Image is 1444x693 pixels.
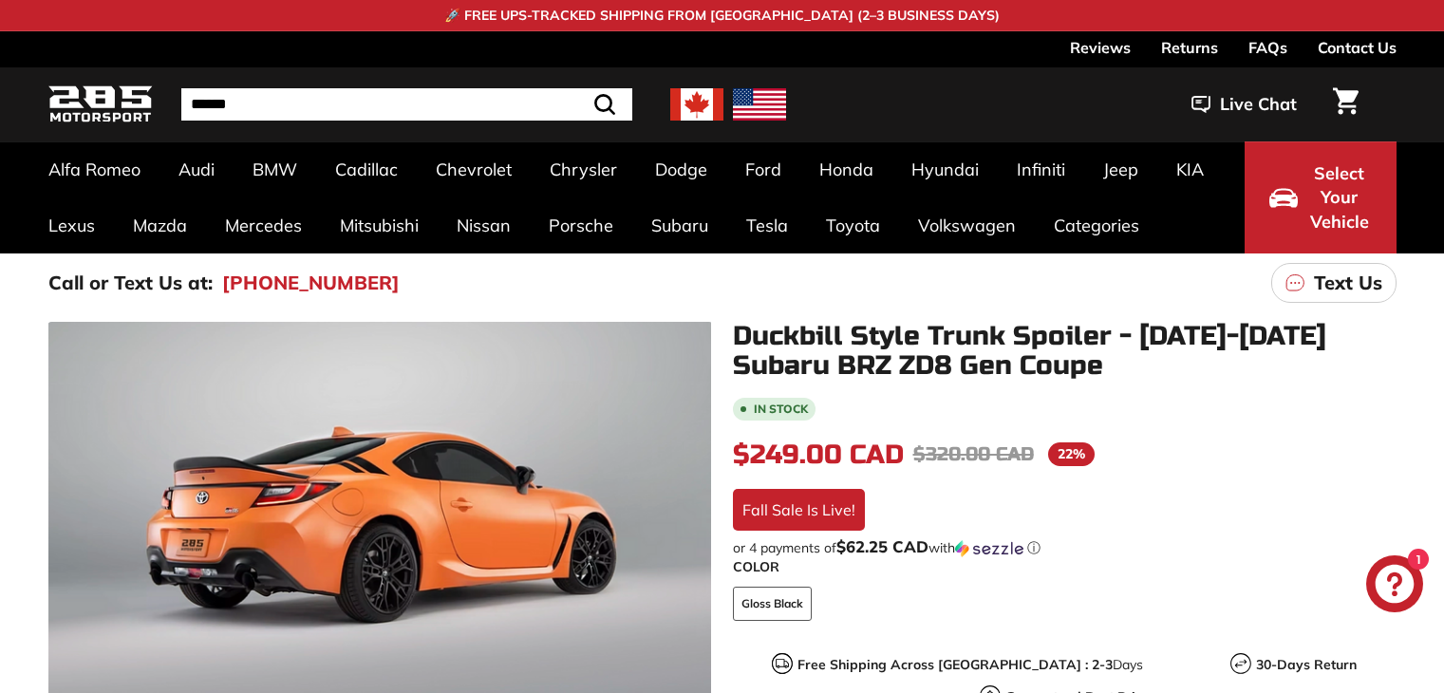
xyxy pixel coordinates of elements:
a: Hyundai [892,141,998,197]
a: Toyota [807,197,899,253]
a: Contact Us [1318,31,1397,64]
label: COLOR [733,557,1397,577]
span: $320.00 CAD [913,442,1034,466]
div: or 4 payments of$62.25 CADwithSezzle Click to learn more about Sezzle [733,538,1397,557]
a: Honda [800,141,892,197]
a: Text Us [1271,263,1397,303]
img: Sezzle [955,540,1023,557]
a: Categories [1035,197,1158,253]
a: FAQs [1248,31,1287,64]
a: Nissan [438,197,530,253]
img: Logo_285_Motorsport_areodynamics_components [48,83,153,127]
a: Returns [1161,31,1218,64]
p: Text Us [1314,269,1382,297]
div: Fall Sale Is Live! [733,489,865,531]
a: Mercedes [206,197,321,253]
span: Live Chat [1220,92,1297,117]
a: BMW [234,141,316,197]
a: Ford [726,141,800,197]
a: Dodge [636,141,726,197]
a: Alfa Romeo [29,141,159,197]
inbox-online-store-chat: Shopify online store chat [1360,555,1429,617]
a: Mitsubishi [321,197,438,253]
a: KIA [1157,141,1223,197]
a: Tesla [727,197,807,253]
span: 22% [1048,442,1095,466]
strong: 30-Days Return [1256,656,1357,673]
button: Live Chat [1167,81,1322,128]
a: Cadillac [316,141,417,197]
span: Select Your Vehicle [1307,161,1372,234]
a: Lexus [29,197,114,253]
input: Search [181,88,632,121]
a: [PHONE_NUMBER] [222,269,400,297]
a: Cart [1322,72,1370,137]
span: $249.00 CAD [733,439,904,471]
a: Mazda [114,197,206,253]
a: Volkswagen [899,197,1035,253]
h1: Duckbill Style Trunk Spoiler - [DATE]-[DATE] Subaru BRZ ZD8 Gen Coupe [733,322,1397,381]
p: Call or Text Us at: [48,269,213,297]
span: $62.25 CAD [836,536,928,556]
p: 🚀 FREE UPS-TRACKED SHIPPING FROM [GEOGRAPHIC_DATA] (2–3 BUSINESS DAYS) [444,6,1000,26]
div: or 4 payments of with [733,538,1397,557]
a: Jeep [1084,141,1157,197]
a: Porsche [530,197,632,253]
a: Subaru [632,197,727,253]
button: Select Your Vehicle [1245,141,1397,253]
b: In stock [754,403,808,415]
a: Reviews [1070,31,1131,64]
a: Chevrolet [417,141,531,197]
a: Infiniti [998,141,1084,197]
a: Audi [159,141,234,197]
strong: Free Shipping Across [GEOGRAPHIC_DATA] : 2-3 [797,656,1113,673]
a: Chrysler [531,141,636,197]
p: Days [797,655,1143,675]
